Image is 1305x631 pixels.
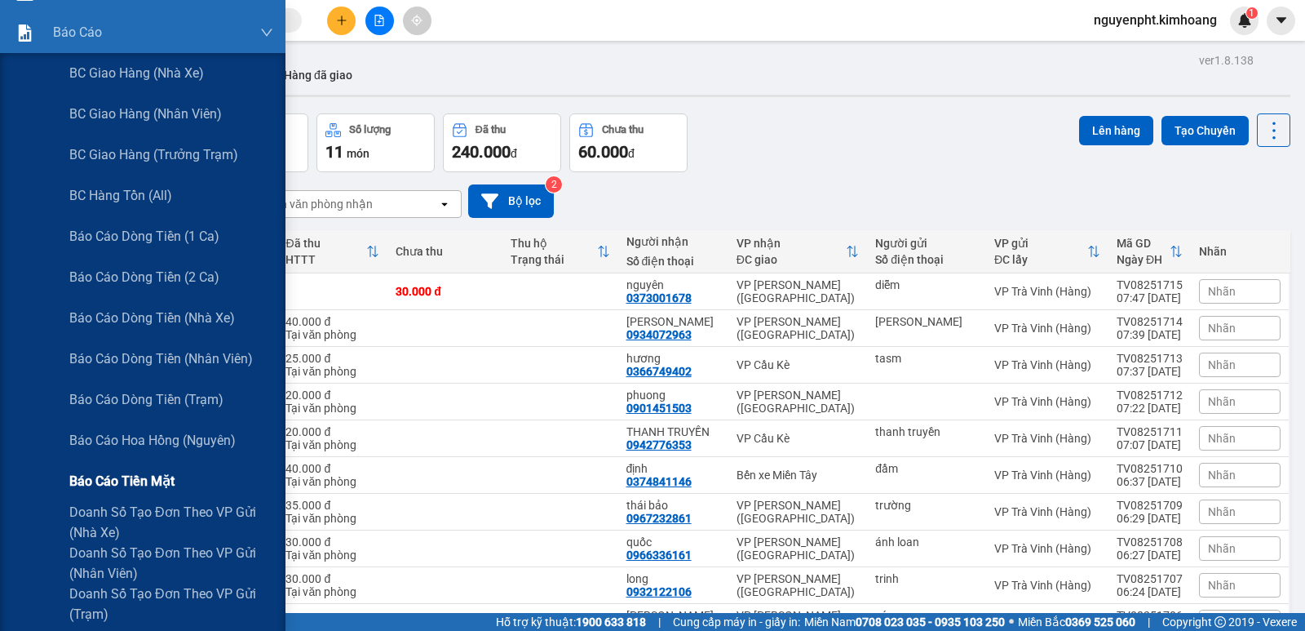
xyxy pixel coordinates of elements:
[53,22,102,42] span: Báo cáo
[285,389,379,402] div: 20.000 đ
[1117,535,1183,549] div: TV08251708
[994,253,1087,266] div: ĐC lấy
[1214,616,1226,628] span: copyright
[994,237,1087,250] div: VP gửi
[511,253,596,266] div: Trạng thái
[875,462,978,475] div: đầm
[1081,10,1230,30] span: nguyenpht.kimhoang
[69,308,235,328] span: Báo cáo dòng tiền (nhà xe)
[1065,615,1135,629] strong: 0369 525 060
[69,349,253,369] span: Báo cáo dòng tiền (nhân viên)
[1208,285,1236,298] span: Nhãn
[626,535,720,549] div: quốc
[626,291,692,304] div: 0373001678
[1208,542,1236,555] span: Nhãn
[285,549,379,562] div: Tại văn phòng
[626,315,720,328] div: hồng cẩm
[737,469,859,482] div: Bến xe Miền Tây
[546,176,562,193] sup: 2
[626,365,692,378] div: 0366749402
[69,144,238,165] span: BC giao hàng (trưởng trạm)
[673,613,800,631] span: Cung cấp máy in - giấy in:
[986,230,1108,273] th: Toggle SortBy
[349,124,391,136] div: Số lượng
[602,124,644,136] div: Chưa thu
[16,24,33,42] img: solution-icon
[875,278,978,291] div: diễm
[69,430,236,451] span: Báo cáo hoa hồng (Nguyên)
[1117,462,1183,475] div: TV08251710
[336,15,347,26] span: plus
[285,499,379,512] div: 35.000 đ
[1274,13,1289,28] span: caret-down
[1117,512,1183,525] div: 06:29 [DATE]
[285,535,379,549] div: 30.000 đ
[374,15,385,26] span: file-add
[875,315,978,328] div: hoangf khang
[875,425,978,438] div: thanh truyền
[626,425,720,438] div: THANH TRUYỀN
[1117,499,1183,512] div: TV08251709
[69,267,219,287] span: Báo cáo dòng tiền (2 ca)
[1117,475,1183,488] div: 06:37 [DATE]
[285,438,379,451] div: Tại văn phòng
[1117,315,1183,328] div: TV08251714
[285,402,379,415] div: Tại văn phòng
[578,142,628,162] span: 60.000
[875,572,978,585] div: trinh
[1208,469,1236,482] span: Nhãn
[285,512,379,525] div: Tại văn phòng
[1009,619,1014,625] span: ⚪️
[1117,438,1183,451] div: 07:07 [DATE]
[69,584,273,624] span: Doanh số tạo đơn theo VP gửi (trạm)
[626,512,692,525] div: 0967232861
[1117,572,1183,585] div: TV08251707
[994,395,1100,408] div: VP Trà Vinh (Hàng)
[69,104,222,124] span: BC giao hàng (nhân viên)
[728,230,867,273] th: Toggle SortBy
[396,285,494,298] div: 30.000 đ
[69,389,223,410] span: Báo cáo dòng tiền (trạm)
[1208,505,1236,518] span: Nhãn
[1208,322,1236,335] span: Nhãn
[403,7,431,35] button: aim
[396,245,494,258] div: Chưa thu
[658,613,661,631] span: |
[69,543,273,584] span: Doanh số tạo đơn theo VP gửi (nhân viên)
[285,237,366,250] div: Đã thu
[737,432,859,445] div: VP Cầu Kè
[285,328,379,341] div: Tại văn phòng
[452,142,511,162] span: 240.000
[994,322,1100,335] div: VP Trà Vinh (Hàng)
[1108,230,1191,273] th: Toggle SortBy
[626,499,720,512] div: thái bảo
[994,542,1100,555] div: VP Trà Vinh (Hàng)
[438,198,451,211] svg: open
[804,613,1005,631] span: Miền Nam
[737,389,859,415] div: VP [PERSON_NAME] ([GEOGRAPHIC_DATA])
[737,253,846,266] div: ĐC giao
[285,585,379,598] div: Tại văn phòng
[1208,579,1236,592] span: Nhãn
[277,230,387,273] th: Toggle SortBy
[626,389,720,402] div: phuong
[626,402,692,415] div: 0901451503
[260,196,373,212] div: Chọn văn phòng nhận
[285,425,379,438] div: 20.000 đ
[737,499,859,525] div: VP [PERSON_NAME] ([GEOGRAPHIC_DATA])
[325,142,343,162] span: 11
[1079,116,1153,145] button: Lên hàng
[576,615,646,629] strong: 1900 633 818
[285,253,366,266] div: HTTT
[856,615,1005,629] strong: 0708 023 035 - 0935 103 250
[626,235,720,248] div: Người nhận
[285,352,379,365] div: 25.000 đ
[737,572,859,598] div: VP [PERSON_NAME] ([GEOGRAPHIC_DATA])
[1208,395,1236,408] span: Nhãn
[737,237,846,250] div: VP nhận
[285,572,379,585] div: 30.000 đ
[1117,402,1183,415] div: 07:22 [DATE]
[626,278,720,291] div: nguyên
[1117,609,1183,622] div: TV08251706
[737,535,859,562] div: VP [PERSON_NAME] ([GEOGRAPHIC_DATA])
